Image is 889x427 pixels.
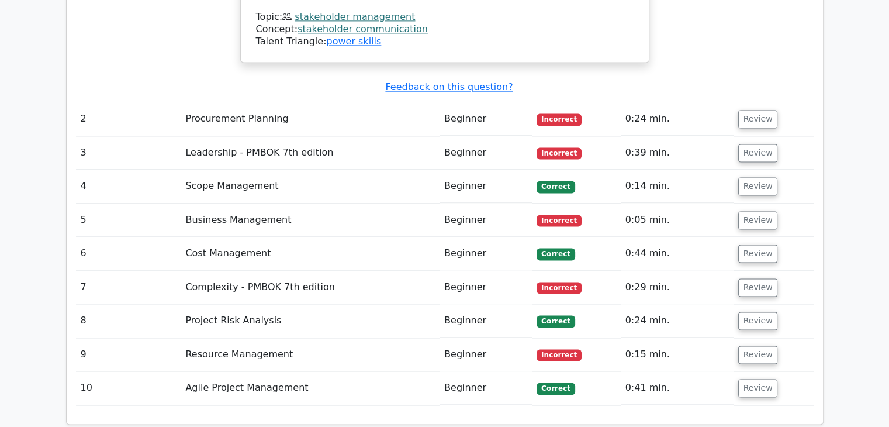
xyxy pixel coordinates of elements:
[440,237,532,270] td: Beginner
[181,102,440,136] td: Procurement Planning
[181,170,440,203] td: Scope Management
[76,204,181,237] td: 5
[76,304,181,338] td: 8
[537,113,582,125] span: Incorrect
[738,144,778,162] button: Review
[738,346,778,364] button: Review
[440,271,532,304] td: Beginner
[181,371,440,405] td: Agile Project Management
[738,379,778,397] button: Review
[298,23,428,35] a: stakeholder communication
[537,248,575,260] span: Correct
[440,170,532,203] td: Beginner
[537,383,575,394] span: Correct
[738,177,778,195] button: Review
[738,110,778,128] button: Review
[621,304,734,338] td: 0:24 min.
[76,136,181,170] td: 3
[76,170,181,203] td: 4
[621,237,734,270] td: 0:44 min.
[440,304,532,338] td: Beginner
[621,271,734,304] td: 0:29 min.
[256,11,634,47] div: Talent Triangle:
[621,170,734,203] td: 0:14 min.
[537,215,582,226] span: Incorrect
[440,136,532,170] td: Beginner
[295,11,415,22] a: stakeholder management
[621,338,734,371] td: 0:15 min.
[256,23,634,36] div: Concept:
[621,102,734,136] td: 0:24 min.
[537,349,582,361] span: Incorrect
[76,338,181,371] td: 9
[440,204,532,237] td: Beginner
[738,211,778,229] button: Review
[181,237,440,270] td: Cost Management
[181,204,440,237] td: Business Management
[440,338,532,371] td: Beginner
[76,237,181,270] td: 6
[181,338,440,371] td: Resource Management
[537,282,582,294] span: Incorrect
[76,102,181,136] td: 2
[76,371,181,405] td: 10
[76,271,181,304] td: 7
[256,11,634,23] div: Topic:
[440,102,532,136] td: Beginner
[385,81,513,92] a: Feedback on this question?
[621,136,734,170] td: 0:39 min.
[537,315,575,327] span: Correct
[537,147,582,159] span: Incorrect
[621,371,734,405] td: 0:41 min.
[181,271,440,304] td: Complexity - PMBOK 7th edition
[537,181,575,192] span: Correct
[326,36,381,47] a: power skills
[181,304,440,338] td: Project Risk Analysis
[440,371,532,405] td: Beginner
[181,136,440,170] td: Leadership - PMBOK 7th edition
[738,312,778,330] button: Review
[621,204,734,237] td: 0:05 min.
[738,245,778,263] button: Review
[738,278,778,297] button: Review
